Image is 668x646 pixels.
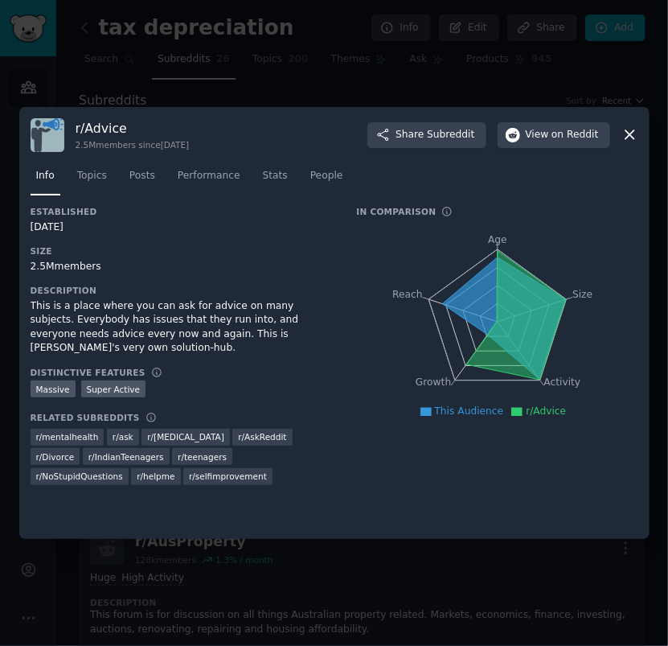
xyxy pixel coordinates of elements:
span: People [310,169,343,183]
tspan: Age [488,234,507,245]
span: r/ mentalhealth [36,431,99,442]
span: This Audience [435,405,504,417]
a: Topics [72,163,113,196]
img: Advice [31,118,64,152]
span: Topics [77,169,107,183]
h3: Size [31,245,334,257]
span: r/ helpme [137,471,174,482]
tspan: Growth [416,376,451,388]
span: r/ selfimprovement [189,471,267,482]
h3: Description [31,285,334,296]
h3: Related Subreddits [31,412,140,423]
span: r/Advice [526,405,566,417]
span: View [526,128,599,142]
span: r/ ask [113,431,133,442]
tspan: Activity [543,376,580,388]
button: Viewon Reddit [498,122,610,148]
h3: r/ Advice [76,120,190,137]
a: Info [31,163,60,196]
div: 2.5M members [31,260,334,274]
button: ShareSubreddit [367,122,486,148]
a: People [305,163,349,196]
a: Performance [172,163,246,196]
h3: Established [31,206,334,217]
tspan: Size [572,288,592,299]
a: Stats [257,163,293,196]
span: r/ IndianTeenagers [88,451,164,463]
span: Subreddit [427,128,474,142]
a: Posts [124,163,161,196]
tspan: Reach [392,288,423,299]
span: r/ [MEDICAL_DATA] [147,431,224,442]
span: Posts [129,169,155,183]
span: r/ NoStupidQuestions [36,471,123,482]
span: Share [395,128,474,142]
span: r/ Divorce [36,451,75,463]
div: Super Active [81,381,146,397]
div: This is a place where you can ask for advice on many subjects. Everybody has issues that they run... [31,299,334,356]
span: r/ AskReddit [238,431,286,442]
h3: In Comparison [357,206,436,217]
span: r/ teenagers [178,451,227,463]
h3: Distinctive Features [31,367,145,378]
span: Performance [178,169,240,183]
span: on Reddit [551,128,598,142]
div: [DATE] [31,220,334,235]
div: 2.5M members since [DATE] [76,139,190,150]
span: Info [36,169,55,183]
div: Massive [31,381,76,397]
span: Stats [263,169,288,183]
